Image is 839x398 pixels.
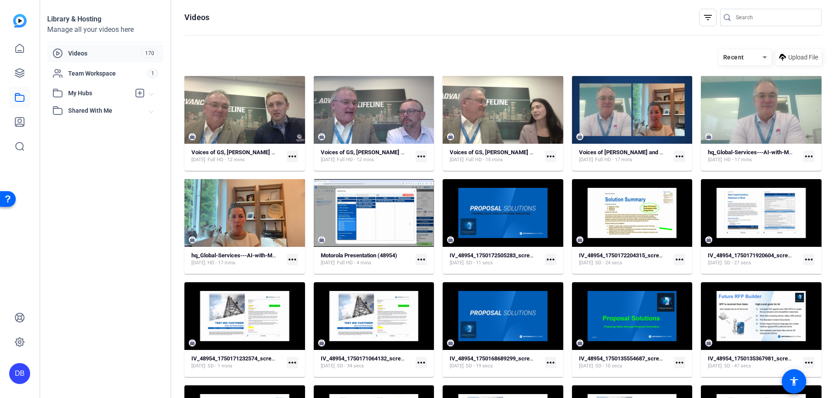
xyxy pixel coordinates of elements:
[674,151,685,162] mat-icon: more_horiz
[595,363,622,370] span: SD - 10 secs
[788,53,818,62] span: Upload File
[674,254,685,265] mat-icon: more_horiz
[287,357,298,368] mat-icon: more_horiz
[321,355,413,370] a: IV_48954_1750171064132_screen[DATE]SD - 34 secs
[450,252,541,266] a: IV_48954_1750172505283_screen[DATE]SD - 11 secs
[579,260,593,266] span: [DATE]
[13,14,27,28] img: blue-gradient.svg
[47,24,163,35] div: Manage all your videos here
[674,357,685,368] mat-icon: more_horiz
[466,363,493,370] span: SD - 19 secs
[724,363,751,370] span: SD - 47 secs
[708,156,722,163] span: [DATE]
[450,260,464,266] span: [DATE]
[708,355,800,370] a: IV_48954_1750135367981_screen[DATE]SD - 47 secs
[708,260,722,266] span: [DATE]
[579,355,671,370] a: IV_48954_1750135554687_screen[DATE]SD - 10 secs
[579,252,665,259] strong: IV_48954_1750172204315_screen
[191,156,205,163] span: [DATE]
[595,260,622,266] span: SD - 24 secs
[321,149,454,156] strong: Voices of GS, [PERSON_NAME] and [PERSON_NAME]
[47,102,163,119] mat-expansion-panel-header: Shared With Me
[776,49,822,65] button: Upload File
[450,355,541,370] a: IV_48954_1750168689299_screen[DATE]SD - 19 secs
[68,69,147,78] span: Team Workspace
[579,355,665,362] strong: IV_48954_1750135554687_screen
[208,156,245,163] span: Full HD - 12 mins
[321,252,413,266] a: Motorola Presentation (48954)[DATE]Full HD - 4 mins
[191,363,205,370] span: [DATE]
[191,355,277,362] strong: IV_48954_1750171232574_screen
[321,156,335,163] span: [DATE]
[545,357,556,368] mat-icon: more_horiz
[579,149,713,156] strong: Voices of [PERSON_NAME] and [PERSON_NAME] - AI
[724,260,751,266] span: SD - 27 secs
[708,149,800,163] a: hq_Global-Services---AI-with-Mark---[PERSON_NAME]-2025-07-02-11-11-18-168-2[DATE]HD - 17 mins
[708,363,722,370] span: [DATE]
[321,355,407,362] strong: IV_48954_1750171064132_screen
[708,355,794,362] strong: IV_48954_1750135367981_screen
[287,254,298,265] mat-icon: more_horiz
[184,12,209,23] h1: Videos
[191,260,205,266] span: [DATE]
[191,252,403,259] strong: hq_Global-Services---AI-with-Mark---[PERSON_NAME]-2025-07-02-11-11-18-168-3
[208,363,232,370] span: SD - 1 mins
[803,254,815,265] mat-icon: more_horiz
[321,252,397,259] strong: Motorola Presentation (48954)
[191,252,283,266] a: hq_Global-Services---AI-with-Mark---[PERSON_NAME]-2025-07-02-11-11-18-168-3[DATE]HD - 17 mins
[191,149,283,163] a: Voices of GS, [PERSON_NAME] and [PERSON_NAME][DATE]Full HD - 12 mins
[416,254,427,265] mat-icon: more_horiz
[723,54,744,61] span: Recent
[450,252,536,259] strong: IV_48954_1750172505283_screen
[450,363,464,370] span: [DATE]
[321,260,335,266] span: [DATE]
[545,151,556,162] mat-icon: more_horiz
[337,260,371,266] span: Full HD - 4 mins
[789,376,799,387] mat-icon: accessibility
[708,252,800,266] a: IV_48954_1750171920604_screen[DATE]SD - 27 secs
[337,363,364,370] span: SD - 34 secs
[579,363,593,370] span: [DATE]
[47,84,163,102] mat-expansion-panel-header: My Hubs
[68,49,141,58] span: Videos
[736,12,815,23] input: Search
[724,156,752,163] span: HD - 17 mins
[68,106,149,115] span: Shared With Me
[47,14,163,24] div: Library & Hosting
[450,149,583,156] strong: Voices of GS, [PERSON_NAME] and [PERSON_NAME]
[9,363,30,384] div: DB
[803,357,815,368] mat-icon: more_horiz
[703,12,713,23] mat-icon: filter_list
[337,156,374,163] span: Full HD - 12 mins
[191,355,283,370] a: IV_48954_1750171232574_screen[DATE]SD - 1 mins
[147,69,158,78] span: 1
[191,149,325,156] strong: Voices of GS, [PERSON_NAME] and [PERSON_NAME]
[579,156,593,163] span: [DATE]
[68,89,130,98] span: My Hubs
[579,252,671,266] a: IV_48954_1750172204315_screen[DATE]SD - 24 secs
[450,355,536,362] strong: IV_48954_1750168689299_screen
[450,149,541,163] a: Voices of GS, [PERSON_NAME] and [PERSON_NAME][DATE]Full HD - 15 mins
[321,149,413,163] a: Voices of GS, [PERSON_NAME] and [PERSON_NAME][DATE]Full HD - 12 mins
[466,156,503,163] span: Full HD - 15 mins
[208,260,236,266] span: HD - 17 mins
[579,149,671,163] a: Voices of [PERSON_NAME] and [PERSON_NAME] - AI[DATE]Full HD - 17 mins
[416,357,427,368] mat-icon: more_horiz
[545,254,556,265] mat-icon: more_horiz
[803,151,815,162] mat-icon: more_horiz
[141,48,158,58] span: 170
[287,151,298,162] mat-icon: more_horiz
[595,156,632,163] span: Full HD - 17 mins
[708,252,794,259] strong: IV_48954_1750171920604_screen
[466,260,493,266] span: SD - 11 secs
[321,363,335,370] span: [DATE]
[416,151,427,162] mat-icon: more_horiz
[450,156,464,163] span: [DATE]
